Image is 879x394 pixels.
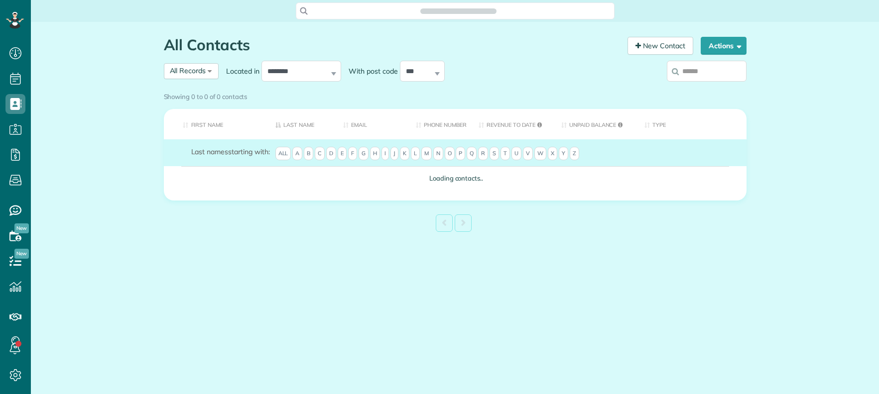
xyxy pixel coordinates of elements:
[164,88,747,101] div: Showing 0 to 0 of 0 contacts
[501,147,510,161] span: T
[408,109,471,139] th: Phone number: activate to sort column ascending
[430,6,487,16] span: Search ZenMaid…
[456,147,465,161] span: P
[292,147,302,161] span: A
[304,147,313,161] span: B
[559,147,568,161] span: Y
[338,147,347,161] span: E
[471,109,554,139] th: Revenue to Date: activate to sort column ascending
[191,147,229,156] span: Last names
[381,147,389,161] span: I
[701,37,747,55] button: Actions
[390,147,398,161] span: J
[628,37,693,55] a: New Contact
[511,147,521,161] span: U
[570,147,579,161] span: Z
[421,147,432,161] span: M
[348,147,357,161] span: F
[370,147,380,161] span: H
[268,109,336,139] th: Last Name: activate to sort column descending
[433,147,443,161] span: N
[523,147,533,161] span: V
[191,147,270,157] label: starting with:
[164,166,747,191] td: Loading contacts..
[467,147,477,161] span: Q
[400,147,409,161] span: K
[326,147,336,161] span: D
[490,147,499,161] span: S
[315,147,325,161] span: C
[445,147,455,161] span: O
[341,66,400,76] label: With post code
[548,147,557,161] span: X
[534,147,546,161] span: W
[275,147,291,161] span: All
[170,66,206,75] span: All Records
[478,147,488,161] span: R
[14,249,29,259] span: New
[164,37,620,53] h1: All Contacts
[14,223,29,233] span: New
[411,147,420,161] span: L
[359,147,369,161] span: G
[164,109,268,139] th: First Name: activate to sort column ascending
[219,66,261,76] label: Located in
[554,109,637,139] th: Unpaid Balance: activate to sort column ascending
[336,109,408,139] th: Email: activate to sort column ascending
[637,109,747,139] th: Type: activate to sort column ascending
